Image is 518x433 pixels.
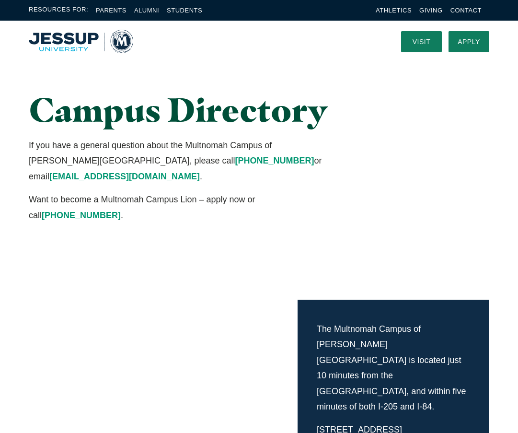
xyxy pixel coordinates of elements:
[317,321,470,414] p: The Multnomah Campus of [PERSON_NAME][GEOGRAPHIC_DATA] is located just 10 minutes from the [GEOGR...
[29,138,330,184] p: If you have a general question about the Multnomah Campus of [PERSON_NAME][GEOGRAPHIC_DATA], plea...
[167,7,202,14] a: Students
[376,7,412,14] a: Athletics
[29,192,330,223] p: Want to become a Multnomah Campus Lion – apply now or call .
[49,172,200,181] a: [EMAIL_ADDRESS][DOMAIN_NAME]
[42,211,121,220] a: [PHONE_NUMBER]
[29,91,330,128] h1: Campus Directory
[29,30,133,53] img: Multnomah University Logo
[29,30,133,53] a: Home
[134,7,159,14] a: Alumni
[419,7,443,14] a: Giving
[29,5,88,16] span: Resources For:
[449,31,489,52] a: Apply
[235,156,314,165] a: [PHONE_NUMBER]
[450,7,482,14] a: Contact
[401,31,442,52] a: Visit
[96,7,127,14] a: Parents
